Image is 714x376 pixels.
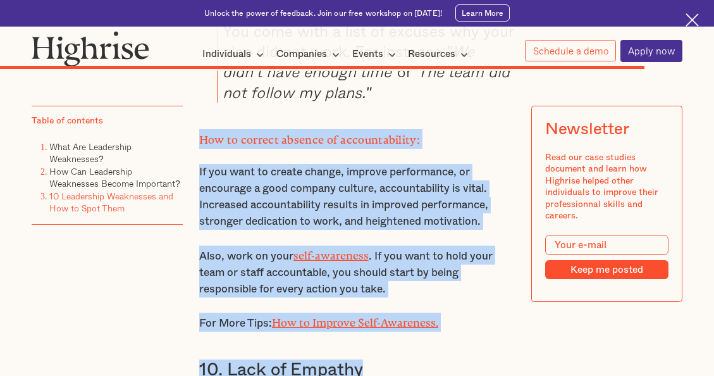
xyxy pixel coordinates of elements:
[199,246,515,298] p: Also, work on your . If you want to hold your team or staff accountable, you should start by bein...
[49,140,132,165] a: What Are Leadership Weaknesses?
[455,4,510,22] a: Learn More
[620,40,682,62] a: Apply now
[686,13,699,27] img: Cross icon
[352,47,383,62] div: Events
[545,235,668,279] form: Modal Form
[223,60,510,103] em: "The team did not follow my plans."
[32,31,149,66] img: Highrise logo
[545,152,668,222] div: Read our case studies document and learn how Highrise helped other individuals to improve their p...
[202,47,268,62] div: Individuals
[202,47,251,62] div: Individuals
[49,189,173,215] a: 10 Leadership Weaknesses and How to Spot Them
[525,40,616,61] a: Schedule a demo
[408,47,455,62] div: Resources
[49,165,180,190] a: How Can Leadership Weaknesses Become Important?
[352,47,400,62] div: Events
[199,134,420,141] strong: How to correct absence of accountability:
[199,313,515,332] p: For More Tips:
[204,8,442,19] div: Unlock the power of feedback. Join our free workshop on [DATE]!
[545,260,668,279] input: Keep me posted
[272,316,438,323] a: How to Improve Self-Awareness.
[408,47,472,62] div: Resources
[32,115,103,127] div: Table of contents
[276,47,343,62] div: Companies
[545,235,668,254] input: Your e-mail
[276,47,327,62] div: Companies
[293,249,369,256] a: self-awareness
[199,164,515,230] p: If you want to create change, improve performance, or encourage a good company culture, accountab...
[545,120,629,139] div: Newsletter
